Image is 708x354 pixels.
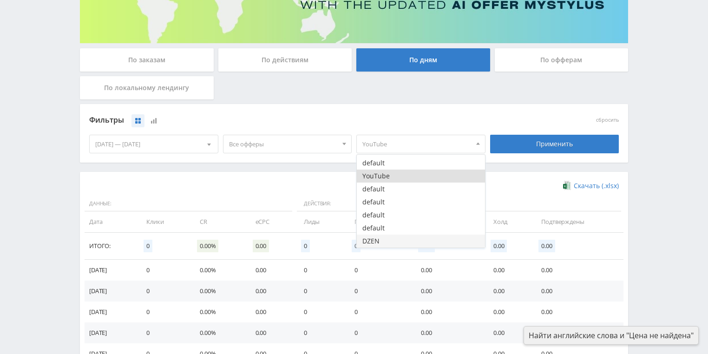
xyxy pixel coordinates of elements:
td: Продажи [345,211,412,232]
td: 0 [345,260,412,281]
td: 0.00% [190,302,246,322]
span: YouTube [362,135,471,153]
div: По действиям [218,48,352,72]
td: 0.00 [532,281,623,302]
td: [DATE] [85,281,137,302]
span: Данные: [85,196,292,212]
span: 0 [352,240,361,252]
span: 0.00% [197,240,218,252]
td: 0 [137,322,190,343]
span: Все офферы [229,135,338,153]
td: [DATE] [85,260,137,281]
td: 0 [137,302,190,322]
td: 0 [137,260,190,281]
td: 0.00 [412,281,484,302]
td: 0 [137,281,190,302]
td: Клики [137,211,190,232]
span: 0 [144,240,152,252]
span: 0.00 [538,240,555,252]
td: 0.00 [246,302,295,322]
td: 0.00 [412,302,484,322]
td: 0.00 [246,281,295,302]
td: 0.00 [484,302,532,322]
span: Действия: [297,196,409,212]
td: 0 [345,302,412,322]
td: [DATE] [85,302,137,322]
td: Лиды [295,211,345,232]
div: Найти английские слова и "Цена не найдена" [524,326,699,345]
div: Фильтры [89,113,485,127]
td: Холд [484,211,532,232]
td: CR [190,211,246,232]
td: 0.00 [484,322,532,343]
div: По дням [356,48,490,72]
td: 0.00% [190,322,246,343]
td: 0 [345,281,412,302]
td: 0.00% [190,281,246,302]
button: default [357,196,485,209]
td: 0.00 [412,322,484,343]
span: 0 [301,240,310,252]
td: 0.00 [412,260,484,281]
td: Подтверждены [532,211,623,232]
div: [DATE] — [DATE] [90,135,218,153]
span: 0.00 [253,240,269,252]
td: 0 [295,260,345,281]
td: 0.00 [246,322,295,343]
span: Финансы: [414,196,621,212]
td: eCPC [246,211,295,232]
td: 0.00 [532,322,623,343]
span: Скачать (.xlsx) [574,182,619,190]
td: 0.00 [484,260,532,281]
td: Итого: [85,233,137,260]
button: default [357,209,485,222]
span: 0.00 [491,240,507,252]
td: 0 [345,322,412,343]
td: Дата [85,211,137,232]
td: 0.00 [246,260,295,281]
div: По заказам [80,48,214,72]
img: xlsx [563,181,571,190]
button: сбросить [596,117,619,123]
button: DZEN [357,235,485,248]
button: YouTube [357,170,485,183]
td: 0.00 [532,260,623,281]
div: По локальному лендингу [80,76,214,99]
td: 0.00 [532,302,623,322]
td: 0 [295,302,345,322]
td: 0.00% [190,260,246,281]
td: [DATE] [85,322,137,343]
button: default [357,157,485,170]
a: Скачать (.xlsx) [563,181,619,190]
td: 0 [295,281,345,302]
div: По офферам [495,48,629,72]
button: default [357,222,485,235]
td: 0.00 [484,281,532,302]
div: Применить [490,135,619,153]
button: default [357,183,485,196]
td: 0 [295,322,345,343]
